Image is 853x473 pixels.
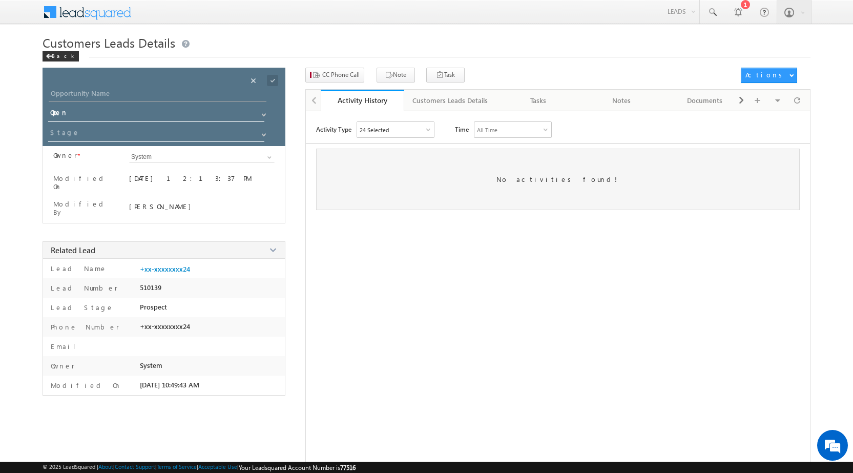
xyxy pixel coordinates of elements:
[455,121,469,137] span: Time
[43,34,175,51] span: Customers Leads Details
[129,151,275,163] input: Type to Search
[404,90,497,111] a: Customers Leads Details
[322,70,360,79] span: CC Phone Call
[140,265,190,273] a: +xx-xxxxxxxx24
[328,95,397,105] div: Activity History
[129,202,275,211] div: [PERSON_NAME]
[140,381,199,389] span: [DATE] 10:49:43 AM
[49,88,266,102] input: Opportunity Name Opportunity Name
[48,361,75,370] label: Owner
[48,106,264,122] input: Status
[321,90,404,111] a: Activity History
[48,322,119,331] label: Phone Number
[48,126,264,142] input: Stage
[198,463,237,470] a: Acceptable Use
[43,51,79,61] div: Back
[663,90,747,111] a: Documents
[53,174,116,191] label: Modified On
[316,121,351,137] span: Activity Type
[340,464,356,471] span: 77516
[140,303,167,311] span: Prospect
[745,70,786,79] div: Actions
[53,200,116,216] label: Modified By
[672,94,738,107] div: Documents
[426,68,465,83] button: Task
[412,94,488,107] div: Customers Leads Details
[48,264,107,273] label: Lead Name
[140,322,190,331] span: +xx-xxxxxxxx24
[316,149,800,210] div: No activities found!
[98,463,113,470] a: About
[140,283,161,292] span: 510139
[305,68,364,83] button: CC Phone Call
[497,90,580,111] a: Tasks
[239,464,356,471] span: Your Leadsquared Account Number is
[357,122,434,137] div: Owner Changed,Status Changed,Stage Changed,Source Changed,Notes & 19 more..
[377,68,415,83] button: Note
[477,127,497,133] div: All Time
[741,68,797,83] button: Actions
[360,127,389,133] div: 24 Selected
[53,151,77,159] label: Owner
[589,94,655,107] div: Notes
[115,463,155,470] a: Contact Support
[140,361,162,369] span: System
[157,463,197,470] a: Terms of Service
[51,245,95,255] span: Related Lead
[48,342,84,351] label: Email
[580,90,664,111] a: Notes
[48,381,121,389] label: Modified On
[43,463,356,471] span: © 2025 LeadSquared | | | | |
[505,94,571,107] div: Tasks
[262,152,275,162] a: Show All Items
[48,283,118,292] label: Lead Number
[256,107,269,117] a: Show All Items
[129,174,275,188] div: [DATE] 12:13:37 PM
[256,127,269,137] a: Show All Items
[48,303,114,312] label: Lead Stage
